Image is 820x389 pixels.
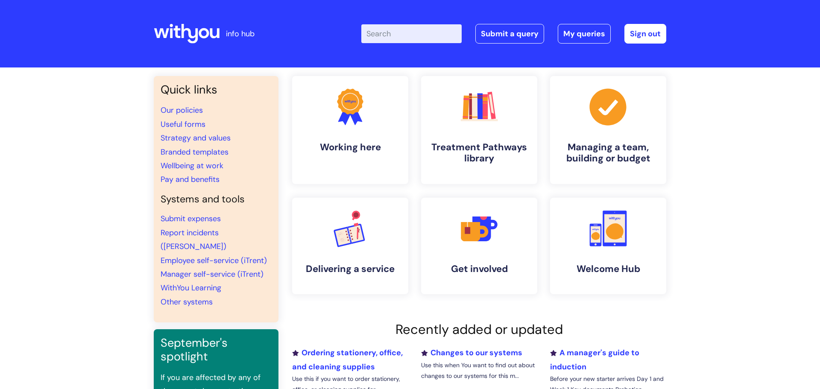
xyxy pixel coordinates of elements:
[421,76,537,184] a: Treatment Pathways library
[299,263,401,275] h4: Delivering a service
[161,119,205,129] a: Useful forms
[161,269,264,279] a: Manager self-service (iTrent)
[557,263,659,275] h4: Welcome Hub
[550,198,666,294] a: Welcome Hub
[161,133,231,143] a: Strategy and values
[550,348,639,371] a: A manager's guide to induction
[161,297,213,307] a: Other systems
[299,142,401,153] h4: Working here
[161,83,272,97] h3: Quick links
[292,198,408,294] a: Delivering a service
[421,348,522,358] a: Changes to our systems
[421,198,537,294] a: Get involved
[292,348,403,371] a: Ordering stationery, office, and cleaning supplies
[161,147,228,157] a: Branded templates
[292,322,666,337] h2: Recently added or updated
[161,174,220,184] a: Pay and benefits
[361,24,666,44] div: | -
[161,193,272,205] h4: Systems and tools
[558,24,611,44] a: My queries
[624,24,666,44] a: Sign out
[475,24,544,44] a: Submit a query
[161,228,226,252] a: Report incidents ([PERSON_NAME])
[557,142,659,164] h4: Managing a team, building or budget
[428,142,530,164] h4: Treatment Pathways library
[161,255,267,266] a: Employee self-service (iTrent)
[292,76,408,184] a: Working here
[361,24,462,43] input: Search
[550,76,666,184] a: Managing a team, building or budget
[421,360,537,381] p: Use this when You want to find out about changes to our systems for this m...
[161,105,203,115] a: Our policies
[226,27,255,41] p: info hub
[161,214,221,224] a: Submit expenses
[161,161,223,171] a: Wellbeing at work
[161,336,272,364] h3: September's spotlight
[161,283,221,293] a: WithYou Learning
[428,263,530,275] h4: Get involved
